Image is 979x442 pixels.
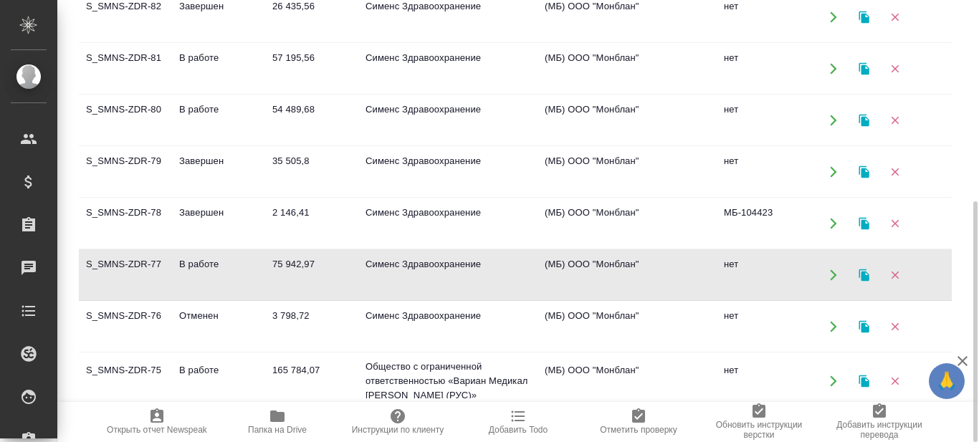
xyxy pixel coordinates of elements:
td: нет [717,147,810,197]
td: В работе [172,250,265,300]
button: Удалить [880,312,909,341]
td: нет [717,302,810,352]
td: Сименс Здравоохранение [358,198,538,249]
button: Клонировать [849,157,879,186]
td: 3 798,72 [265,302,358,352]
td: Сименс Здравоохранение [358,95,538,145]
button: Клонировать [849,105,879,135]
button: Клонировать [849,312,879,341]
td: нет [717,356,810,406]
span: Инструкции по клиенту [352,425,444,435]
button: Удалить [880,260,909,289]
button: Открыть [818,208,848,238]
span: Папка на Drive [248,425,307,435]
td: нет [717,95,810,145]
span: Открыть отчет Newspeak [107,425,207,435]
td: Сименс Здравоохранение [358,147,538,197]
td: Сименс Здравоохранение [358,302,538,352]
td: S_SMNS-ZDR-78 [79,198,172,249]
td: (МБ) ООО "Монблан" [538,302,717,352]
button: Удалить [880,2,909,32]
button: Добавить Todo [458,402,578,442]
button: Открыть [818,2,848,32]
span: Добавить инструкции перевода [828,420,931,440]
button: Открыть [818,367,848,396]
button: Открыть [818,157,848,186]
td: S_SMNS-ZDR-80 [79,95,172,145]
td: В работе [172,356,265,406]
td: (МБ) ООО "Монблан" [538,198,717,249]
button: Клонировать [849,54,879,83]
td: (МБ) ООО "Монблан" [538,356,717,406]
button: Открыть [818,105,848,135]
td: (МБ) ООО "Монблан" [538,250,717,300]
span: Обновить инструкции верстки [707,420,811,440]
td: Завершен [172,147,265,197]
td: 75 942,97 [265,250,358,300]
button: Удалить [880,105,909,135]
button: Папка на Drive [217,402,338,442]
button: Открыть отчет Newspeak [97,402,217,442]
td: Сименс Здравоохранение [358,250,538,300]
button: Инструкции по клиенту [338,402,458,442]
button: Добавить инструкции перевода [819,402,940,442]
td: (МБ) ООО "Монблан" [538,44,717,94]
td: 165 784,07 [265,356,358,406]
button: Удалить [880,208,909,238]
button: Клонировать [849,367,879,396]
td: (МБ) ООО "Монблан" [538,147,717,197]
button: Открыть [818,312,848,341]
button: Отметить проверку [578,402,699,442]
td: S_SMNS-ZDR-76 [79,302,172,352]
button: Обновить инструкции верстки [699,402,819,442]
td: Общество с ограниченной ответственностью «Вариан Медикал [PERSON_NAME] (РУС)» [358,352,538,410]
button: Удалить [880,54,909,83]
td: Отменен [172,302,265,352]
span: Добавить Todo [489,425,548,435]
td: S_SMNS-ZDR-77 [79,250,172,300]
td: 57 195,56 [265,44,358,94]
td: МБ-104423 [717,198,810,249]
td: нет [717,44,810,94]
td: 35 505,8 [265,147,358,197]
td: 2 146,41 [265,198,358,249]
td: В работе [172,44,265,94]
button: Клонировать [849,2,879,32]
td: (МБ) ООО "Монблан" [538,95,717,145]
td: нет [717,250,810,300]
span: 🙏 [935,366,959,396]
button: Открыть [818,260,848,289]
td: S_SMNS-ZDR-81 [79,44,172,94]
td: Сименс Здравоохранение [358,44,538,94]
td: В работе [172,95,265,145]
td: S_SMNS-ZDR-75 [79,356,172,406]
button: Открыть [818,54,848,83]
button: Удалить [880,367,909,396]
td: Завершен [172,198,265,249]
button: Клонировать [849,260,879,289]
button: Удалить [880,157,909,186]
button: Клонировать [849,208,879,238]
span: Отметить проверку [600,425,677,435]
td: 54 489,68 [265,95,358,145]
td: S_SMNS-ZDR-79 [79,147,172,197]
button: 🙏 [929,363,965,399]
